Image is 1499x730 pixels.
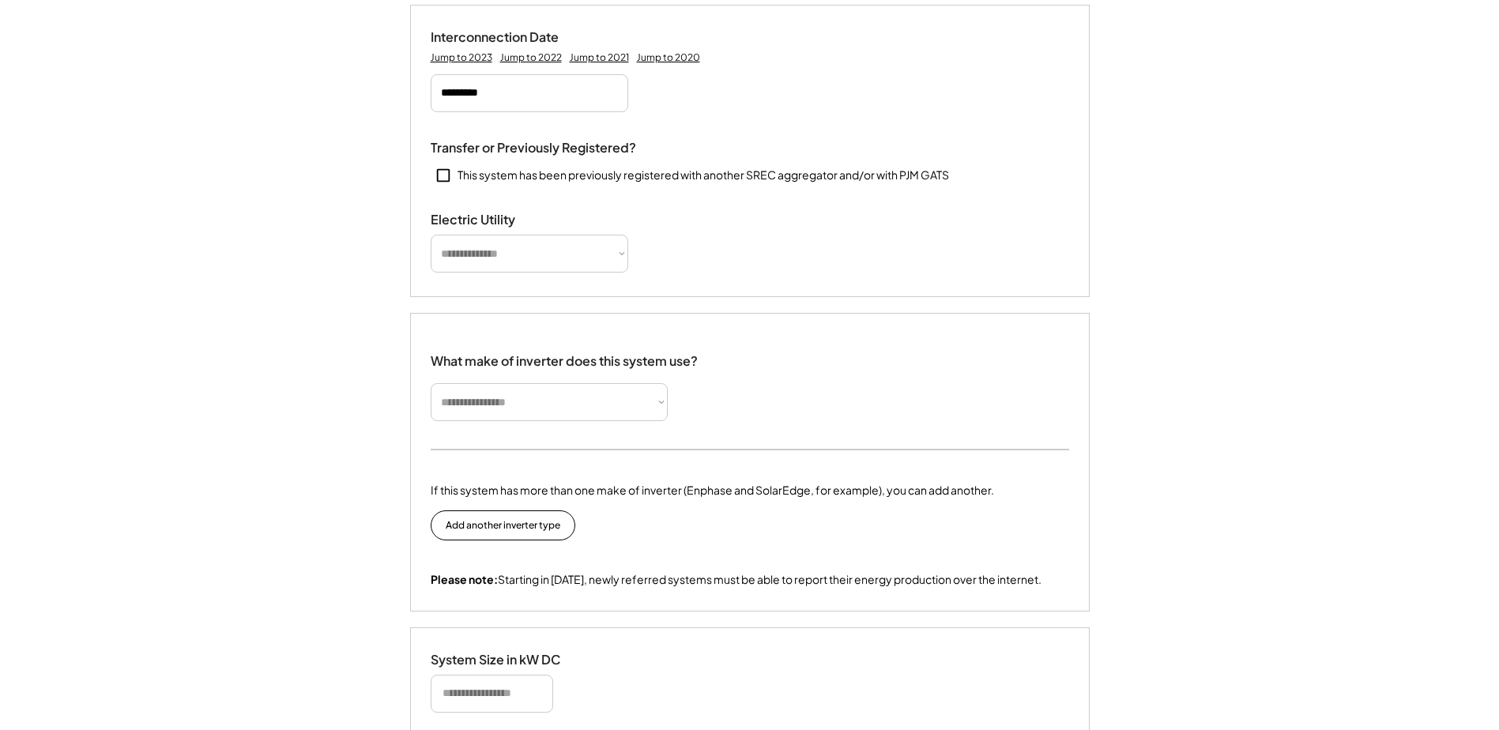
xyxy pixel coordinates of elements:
[431,51,492,64] div: Jump to 2023
[431,510,575,540] button: Add another inverter type
[431,212,589,228] div: Electric Utility
[431,337,698,373] div: What make of inverter does this system use?
[431,140,636,156] div: Transfer or Previously Registered?
[637,51,700,64] div: Jump to 2020
[431,482,994,499] div: If this system has more than one make of inverter (Enphase and SolarEdge, for example), you can a...
[431,572,1041,588] div: Starting in [DATE], newly referred systems must be able to report their energy production over th...
[431,652,589,668] div: System Size in kW DC
[458,167,949,183] div: This system has been previously registered with another SREC aggregator and/or with PJM GATS
[500,51,562,64] div: Jump to 2022
[431,572,498,586] strong: Please note:
[431,29,589,46] div: Interconnection Date
[570,51,629,64] div: Jump to 2021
